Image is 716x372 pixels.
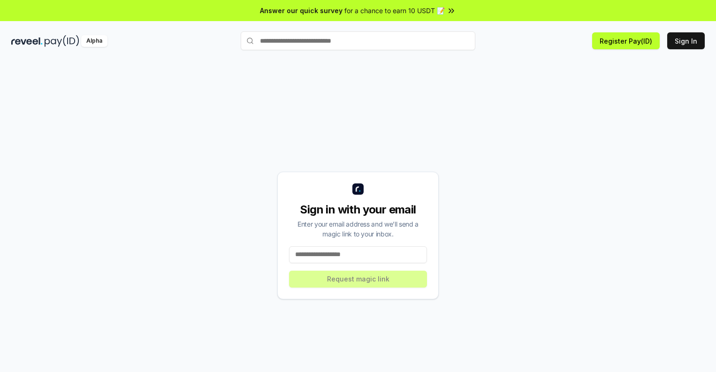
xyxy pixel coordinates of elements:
button: Sign In [667,32,705,49]
img: pay_id [45,35,79,47]
img: reveel_dark [11,35,43,47]
div: Alpha [81,35,107,47]
div: Sign in with your email [289,202,427,217]
div: Enter your email address and we’ll send a magic link to your inbox. [289,219,427,239]
img: logo_small [352,183,364,195]
button: Register Pay(ID) [592,32,660,49]
span: Answer our quick survey [260,6,343,15]
span: for a chance to earn 10 USDT 📝 [344,6,445,15]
